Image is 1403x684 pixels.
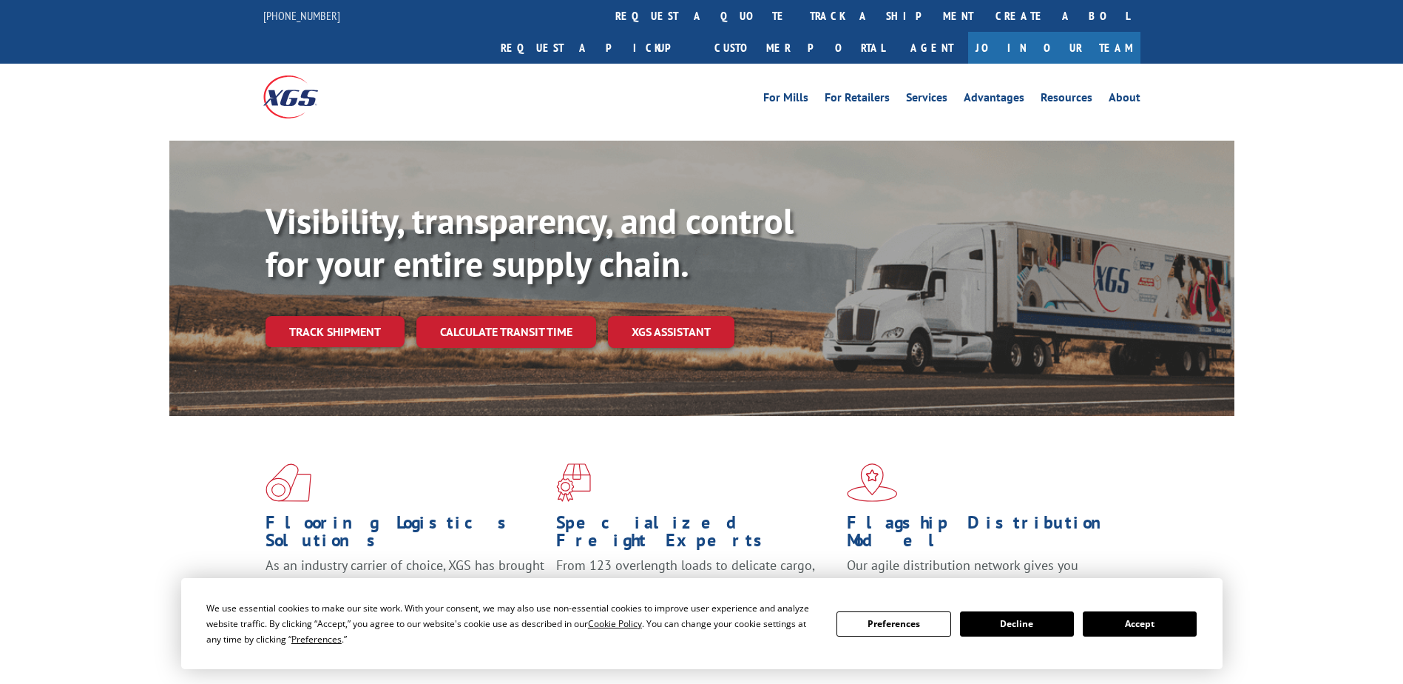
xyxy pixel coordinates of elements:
h1: Flooring Logistics Solutions [266,514,545,557]
button: Accept [1083,611,1197,637]
a: For Retailers [825,92,890,108]
a: Resources [1041,92,1092,108]
p: From 123 overlength loads to delicate cargo, our experienced staff knows the best way to move you... [556,557,836,623]
a: For Mills [763,92,808,108]
a: Services [906,92,947,108]
span: Preferences [291,633,342,646]
a: XGS ASSISTANT [608,316,734,348]
h1: Flagship Distribution Model [847,514,1126,557]
a: Agent [896,32,968,64]
a: Customer Portal [703,32,896,64]
a: Request a pickup [490,32,703,64]
h1: Specialized Freight Experts [556,514,836,557]
button: Preferences [836,611,950,637]
a: Advantages [964,92,1024,108]
a: About [1109,92,1140,108]
div: We use essential cookies to make our site work. With your consent, we may also use non-essential ... [206,600,819,647]
a: [PHONE_NUMBER] [263,8,340,23]
a: Join Our Team [968,32,1140,64]
b: Visibility, transparency, and control for your entire supply chain. [266,198,794,286]
img: xgs-icon-flagship-distribution-model-red [847,463,898,502]
a: Calculate transit time [416,316,596,348]
img: xgs-icon-total-supply-chain-intelligence-red [266,463,311,502]
span: Our agile distribution network gives you nationwide inventory management on demand. [847,557,1119,591]
img: xgs-icon-focused-on-flooring-red [556,463,591,502]
div: Cookie Consent Prompt [181,578,1223,669]
button: Decline [960,611,1074,637]
a: Track shipment [266,316,405,347]
span: As an industry carrier of choice, XGS has brought innovation and dedication to flooring logistics... [266,557,544,609]
span: Cookie Policy [588,617,642,630]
